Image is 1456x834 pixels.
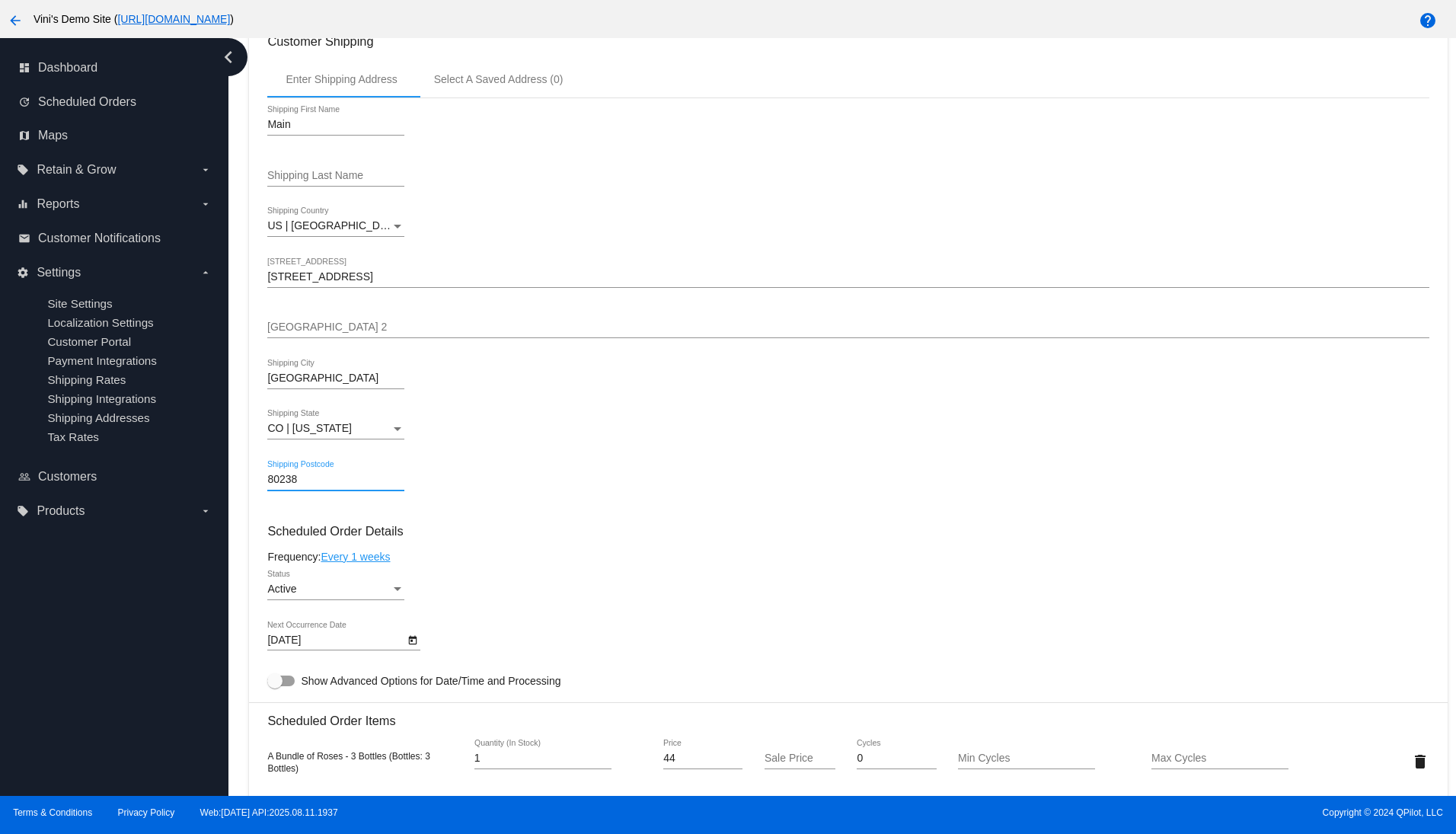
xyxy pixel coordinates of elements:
[474,753,611,765] input: Quantity (In Stock)
[958,753,1095,765] input: Min Cycles
[200,198,212,210] i: arrow_drop_down
[38,95,136,109] span: Scheduled Orders
[47,373,126,386] a: Shipping Rates
[1411,753,1429,771] mat-icon: delete
[47,354,157,367] a: Payment Integrations
[18,465,212,489] a: people_outline Customers
[38,470,97,484] span: Customers
[18,226,212,251] a: email Customer Notifications
[17,505,29,517] i: local_offer
[200,267,212,279] i: arrow_drop_down
[18,62,30,74] i: dashboard
[267,119,404,131] input: Shipping First Name
[663,753,742,765] input: Price
[18,123,212,148] a: map Maps
[18,471,30,483] i: people_outline
[267,34,1429,49] h3: Customer Shipping
[34,13,234,25] span: Vini's Demo Site ( )
[267,372,404,385] input: Shipping City
[857,753,936,765] input: Cycles
[434,73,564,85] div: Select A Saved Address (0)
[18,129,30,142] i: map
[216,45,241,69] i: chevron_left
[267,702,1429,728] h3: Scheduled Order Items
[37,163,116,177] span: Retain & Grow
[37,197,79,211] span: Reports
[267,321,1429,334] input: Shipping Street 2
[17,267,29,279] i: settings
[267,634,404,647] input: Next Occurrence Date
[200,164,212,176] i: arrow_drop_down
[17,164,29,176] i: local_offer
[17,198,29,210] i: equalizer
[267,271,1429,283] input: Shipping Street 1
[47,411,149,424] a: Shipping Addresses
[18,90,212,114] a: update Scheduled Orders
[267,170,404,182] input: Shipping Last Name
[267,474,404,486] input: Shipping Postcode
[267,219,402,232] span: US | [GEOGRAPHIC_DATA]
[200,807,338,818] a: Web:[DATE] API:2025.08.11.1937
[267,583,296,595] span: Active
[37,266,81,280] span: Settings
[404,631,420,647] button: Open calendar
[741,807,1443,818] span: Copyright © 2024 QPilot, LLC
[321,551,390,563] a: Every 1 weeks
[47,392,156,405] a: Shipping Integrations
[267,423,404,435] mat-select: Shipping State
[38,61,97,75] span: Dashboard
[267,220,404,232] mat-select: Shipping Country
[18,96,30,108] i: update
[47,316,153,329] a: Localization Settings
[267,422,351,434] span: CO | [US_STATE]
[267,524,1429,538] h3: Scheduled Order Details
[47,297,112,310] a: Site Settings
[6,11,24,30] mat-icon: arrow_back
[118,807,175,818] a: Privacy Policy
[301,673,560,689] span: Show Advanced Options for Date/Time and Processing
[1151,753,1288,765] input: Max Cycles
[267,583,404,596] mat-select: Status
[47,430,99,443] a: Tax Rates
[13,807,92,818] a: Terms & Conditions
[267,551,1429,563] div: Frequency:
[38,232,161,245] span: Customer Notifications
[47,335,131,348] a: Customer Portal
[286,73,397,85] div: Enter Shipping Address
[200,505,212,517] i: arrow_drop_down
[765,753,835,765] input: Sale Price
[117,13,230,25] a: [URL][DOMAIN_NAME]
[1419,11,1437,30] mat-icon: help
[38,129,68,142] span: Maps
[37,504,85,518] span: Products
[267,751,429,774] span: A Bundle of Roses - 3 Bottles (Bottles: 3 Bottles)
[18,56,212,80] a: dashboard Dashboard
[18,232,30,244] i: email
